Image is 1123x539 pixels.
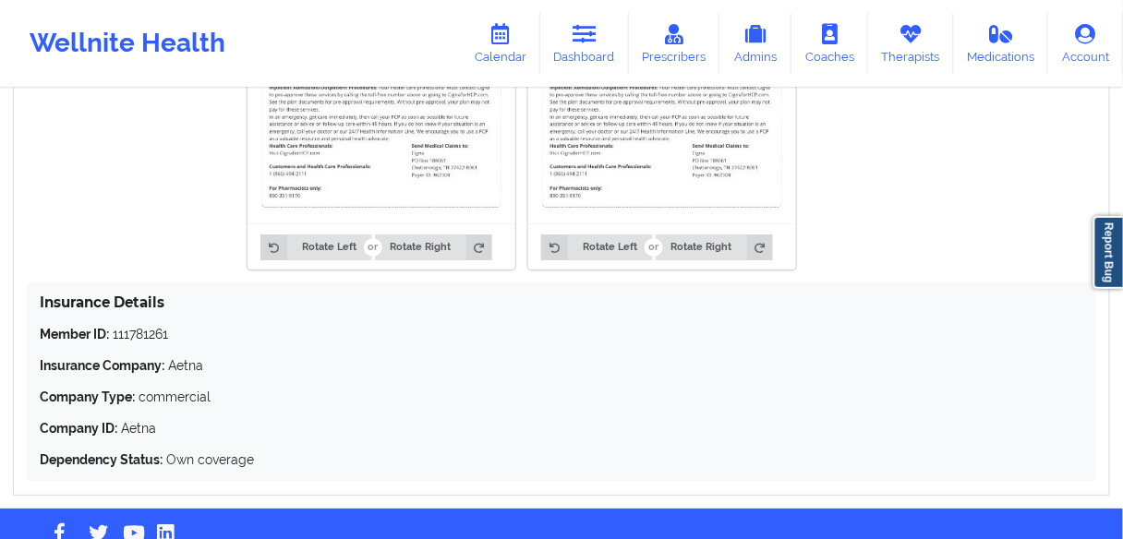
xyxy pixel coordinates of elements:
button: Rotate Right [375,234,492,260]
button: Rotate Left [260,234,371,260]
strong: Company ID: [40,421,117,436]
p: commercial [40,388,1083,406]
a: Calendar [461,13,540,74]
a: Report Bug [1093,216,1123,289]
a: Therapists [868,13,954,74]
a: Prescribers [629,13,720,74]
p: Own coverage [40,450,1083,469]
strong: Company Type: [40,389,135,404]
h4: Insurance Details [40,293,1083,311]
a: Dashboard [540,13,629,74]
a: Admins [719,13,791,74]
a: Account [1048,13,1123,74]
p: 111781261 [40,325,1083,343]
button: Rotate Right [656,234,773,260]
strong: Insurance Company: [40,358,164,373]
p: Aetna [40,419,1083,437]
strong: Member ID: [40,327,109,341]
strong: Dependency Status: [40,452,163,467]
p: Aetna [40,356,1083,375]
a: Medications [954,13,1049,74]
a: Coaches [791,13,868,74]
button: Rotate Left [541,234,652,260]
